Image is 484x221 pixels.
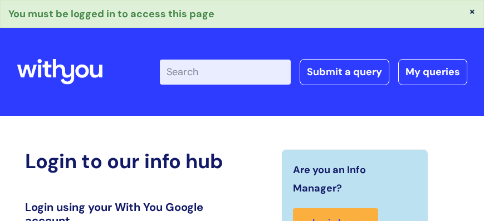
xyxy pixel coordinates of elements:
button: × [469,6,476,16]
input: Search [160,60,291,84]
a: Submit a query [300,59,389,85]
span: Are you an Info Manager? [293,161,412,197]
h2: Login to our info hub [25,149,234,173]
a: My queries [398,59,467,85]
